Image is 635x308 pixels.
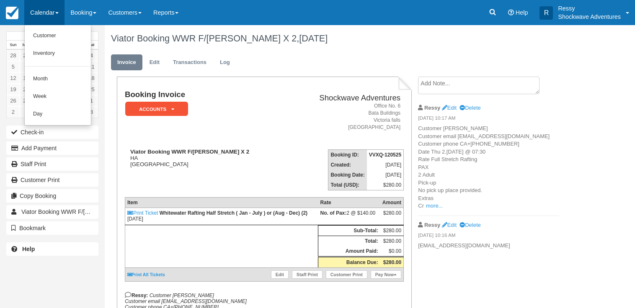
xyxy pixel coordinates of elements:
div: R [539,6,553,20]
a: 4 [85,50,98,61]
td: $280.00 [380,236,404,246]
a: Print Ticket [127,210,158,216]
a: 26 [7,95,20,106]
td: [DATE] [367,160,404,170]
span: [DATE] [299,33,328,44]
a: Week [25,88,91,105]
th: Rate [318,198,380,208]
th: Total (USD): [328,180,367,190]
th: Sub-Total: [318,226,380,236]
td: $280.00 [367,180,404,190]
a: Edit [442,105,457,111]
ul: Calendar [24,25,91,126]
a: 13 [20,72,33,84]
th: Balance Due: [318,257,380,268]
th: Total: [318,236,380,246]
a: 18 [85,72,98,84]
th: Amount [380,198,404,208]
th: Item [125,198,318,208]
h1: Viator Booking WWR F/[PERSON_NAME] X 2, [111,33,575,44]
a: Viator Booking WWR F/[PERSON_NAME] X 2 [6,205,98,218]
strong: Ressy: [125,293,148,298]
div: $280.00 [382,210,401,223]
address: Office No. 6 Bata Buildings Victoria falls [GEOGRAPHIC_DATA] [292,103,400,131]
a: 2 [7,106,20,118]
a: 29 [20,50,33,61]
strong: Ressy [424,222,440,228]
span: Viator Booking WWR F/[PERSON_NAME] X 2 [21,208,142,215]
th: Amount Paid: [318,246,380,257]
a: Customer [25,27,91,45]
a: 25 [85,84,98,95]
strong: Whitewater Rafting Half Stretch ( Jan - July ) or (Aug - Dec) (2) [160,210,307,216]
a: Delete [459,105,480,111]
td: [DATE] [367,170,404,180]
span: Help [516,9,528,16]
a: 12 [7,72,20,84]
a: Transactions [167,54,213,71]
th: Created: [328,160,367,170]
h1: Booking Invoice [125,90,288,99]
strong: $280.00 [383,259,401,265]
a: 28 [7,50,20,61]
a: Customer Print [6,173,98,187]
button: Bookmark [6,221,98,235]
a: Edit [442,222,457,228]
a: 8 [85,106,98,118]
th: Sat [85,41,98,50]
a: Pay Now [371,270,401,279]
a: Invoice [111,54,142,71]
a: Staff Print [6,157,98,171]
em: [DATE] 10:17 AM [418,115,559,124]
button: Copy Booking [6,189,98,203]
a: Edit [143,54,166,71]
h2: Shockwave Adventures [292,94,400,103]
a: more... [426,203,443,209]
td: 2 @ $140.00 [318,208,380,225]
div: HA [GEOGRAPHIC_DATA] [125,149,288,167]
p: [EMAIL_ADDRESS][DOMAIN_NAME] [418,242,559,250]
a: Staff Print [292,270,323,279]
a: Log [214,54,236,71]
a: Customer Print [326,270,367,279]
a: Delete [459,222,480,228]
td: [DATE] [125,208,318,225]
img: checkfront-main-nav-mini-logo.png [6,7,18,19]
strong: No. of Pax [320,210,347,216]
p: Customer [PERSON_NAME] Customer email [EMAIL_ADDRESS][DOMAIN_NAME] Customer phone CA+[PHONE_NUMBE... [418,125,559,210]
a: 11 [85,61,98,72]
a: 5 [7,61,20,72]
button: Check-in [6,126,98,139]
a: 20 [20,84,33,95]
strong: Ressy [424,105,440,111]
button: Add Payment [6,141,98,155]
td: $280.00 [380,226,404,236]
a: 1 [85,95,98,106]
th: Booking Date: [328,170,367,180]
a: Help [6,242,98,256]
i: Help [508,10,514,15]
a: Edit [271,270,289,279]
th: Booking ID: [328,150,367,160]
th: Mon [20,41,33,50]
a: ACCOUNTS [125,101,185,117]
a: 3 [20,106,33,118]
a: 27 [20,95,33,106]
td: $0.00 [380,246,404,257]
strong: VVXQ-120525 [369,152,401,158]
p: Shockwave Adventures [558,13,621,21]
a: Day [25,105,91,123]
em: [DATE] 10:16 AM [418,232,559,241]
b: Help [22,246,35,252]
a: 6 [20,61,33,72]
a: Print All Tickets [127,272,165,277]
p: Ressy [558,4,621,13]
th: Sun [7,41,20,50]
em: ACCOUNTS [125,102,188,116]
a: 19 [7,84,20,95]
a: Month [25,70,91,88]
strong: Viator Booking WWR F/[PERSON_NAME] X 2 [130,149,249,155]
a: Inventory [25,45,91,62]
